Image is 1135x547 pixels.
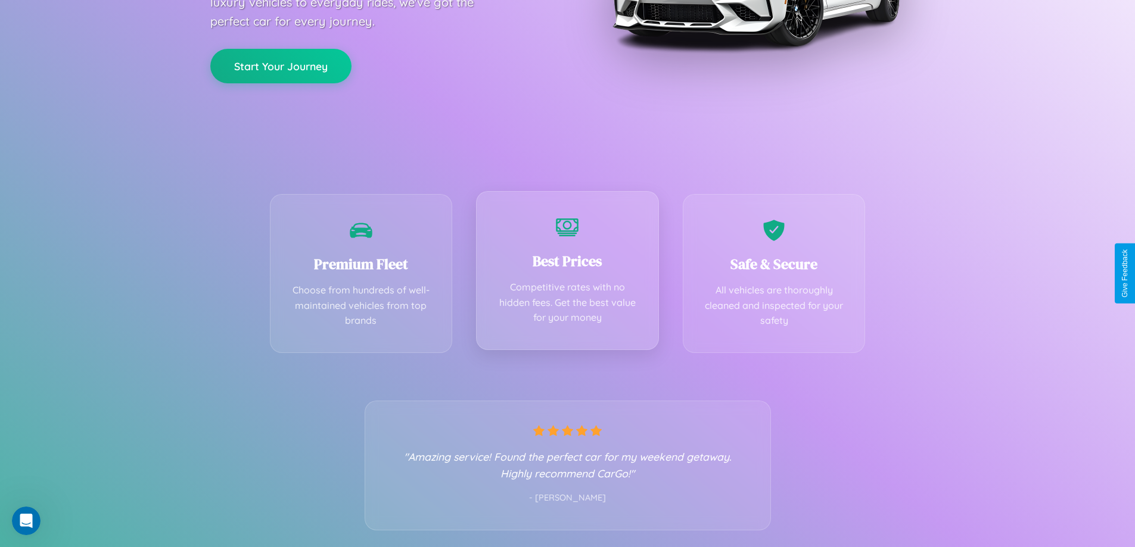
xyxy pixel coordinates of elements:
p: - [PERSON_NAME] [389,490,747,506]
div: Give Feedback [1121,249,1129,298]
p: Competitive rates with no hidden fees. Get the best value for your money [495,280,640,326]
p: "Amazing service! Found the perfect car for my weekend getaway. Highly recommend CarGo!" [389,448,747,482]
h3: Premium Fleet [288,254,434,274]
button: Start Your Journey [210,49,352,83]
h3: Safe & Secure [701,254,847,274]
h3: Best Prices [495,251,640,271]
p: All vehicles are thoroughly cleaned and inspected for your safety [701,283,847,329]
p: Choose from hundreds of well-maintained vehicles from top brands [288,283,434,329]
iframe: Intercom live chat [12,507,41,535]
